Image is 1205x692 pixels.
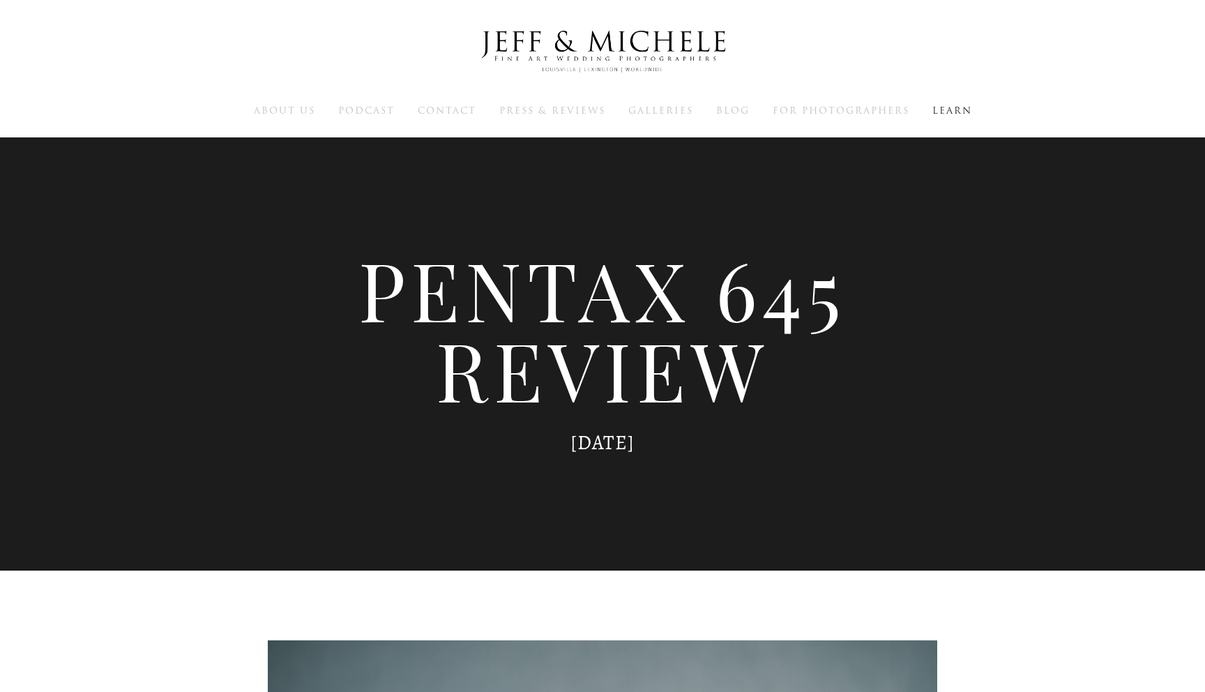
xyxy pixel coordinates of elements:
span: Galleries [628,104,693,117]
span: About Us [254,104,315,117]
span: Press & Reviews [499,104,605,117]
a: Contact [418,104,476,116]
a: About Us [254,104,315,116]
span: Podcast [338,104,395,117]
span: For Photographers [773,104,909,117]
a: Press & Reviews [499,104,605,116]
h1: Pentax 645 Review [268,249,937,409]
a: For Photographers [773,104,909,116]
img: Louisville Wedding Photographers - Jeff & Michele Wedding Photographers [463,17,742,86]
a: Learn [932,104,972,116]
span: Contact [418,104,476,117]
a: Galleries [628,104,693,116]
span: Blog [716,104,750,117]
a: Podcast [338,104,395,116]
time: [DATE] [570,429,635,456]
span: Learn [932,104,972,117]
a: Blog [716,104,750,116]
